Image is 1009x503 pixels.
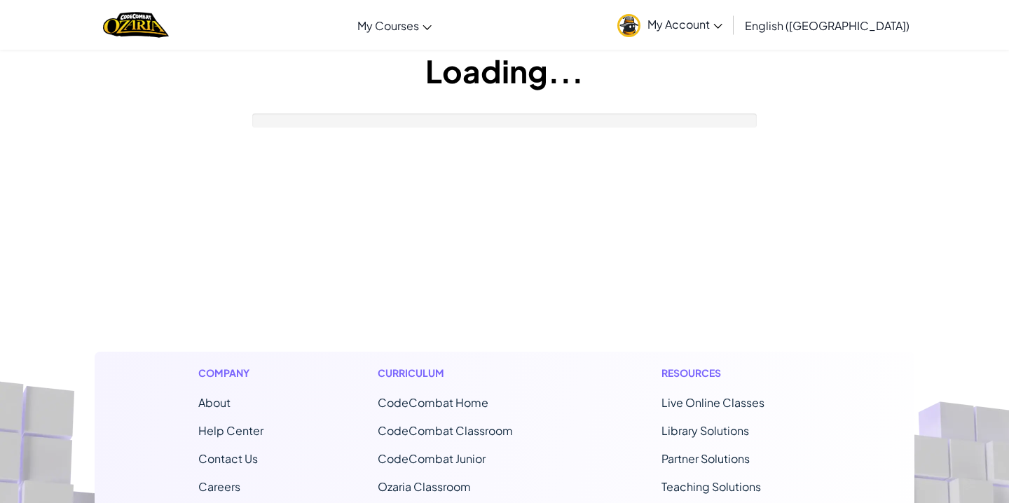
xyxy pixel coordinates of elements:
h1: Curriculum [378,366,547,380]
a: CodeCombat Classroom [378,423,513,438]
a: Ozaria by CodeCombat logo [103,11,168,39]
img: Home [103,11,168,39]
a: Partner Solutions [661,451,750,466]
a: CodeCombat Junior [378,451,486,466]
span: My Courses [357,18,419,33]
img: avatar [617,14,640,37]
span: CodeCombat Home [378,395,488,410]
a: Help Center [198,423,263,438]
a: About [198,395,231,410]
span: English ([GEOGRAPHIC_DATA]) [745,18,910,33]
a: Careers [198,479,240,494]
a: Library Solutions [661,423,749,438]
a: Live Online Classes [661,395,764,410]
a: My Courses [350,6,439,44]
span: Contact Us [198,451,258,466]
a: Teaching Solutions [661,479,761,494]
h1: Company [198,366,263,380]
a: My Account [610,3,729,47]
span: My Account [647,17,722,32]
h1: Resources [661,366,811,380]
a: Ozaria Classroom [378,479,471,494]
a: English ([GEOGRAPHIC_DATA]) [738,6,917,44]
